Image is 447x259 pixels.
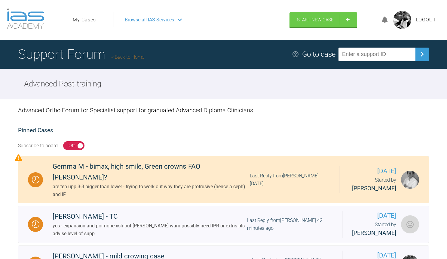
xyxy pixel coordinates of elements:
div: Last Reply from [PERSON_NAME] [DATE] [250,172,329,187]
div: are teh upp 3-3 bigger than lower - trying to work out why they are protrusive (hence a ceph) and IF [53,183,250,198]
div: Advanced Ortho Forum for Specialist support for graduated Advanced Diploma Clinicians. [18,99,429,121]
a: My Cases [73,16,96,24]
span: [PERSON_NAME] [352,185,396,192]
div: Go to case [302,48,335,60]
span: Browse all IAS Services [125,16,174,24]
span: Start New Case [297,17,334,23]
a: Logout [416,16,436,24]
img: Waiting [32,220,39,228]
img: chevronRight.28bd32b0.svg [417,49,427,59]
img: logo-light.3e3ef733.png [7,8,44,29]
h1: Support Forum [18,44,144,65]
h2: Advanced Post-training [24,78,101,90]
div: Last Reply from [PERSON_NAME] 42 minutes ago [247,217,332,232]
div: Subscribe to board [18,142,58,150]
a: WaitingGemma M - bimax, high smile, Green crowns FAO [PERSON_NAME]?are teh upp 3-3 bigger than lo... [18,156,429,203]
a: Waiting[PERSON_NAME] - TCyes - expansion and por none xsh but [PERSON_NAME] warn possibly need IP... [18,206,429,243]
img: Darren Cromey [401,171,419,189]
div: Gemma M - bimax, high smile, Green crowns FAO [PERSON_NAME]? [53,161,250,183]
div: [PERSON_NAME] - TC [53,211,247,222]
img: Priority [15,154,22,161]
div: Off [69,142,75,150]
span: [PERSON_NAME] [352,229,396,236]
img: profile.png [393,11,411,29]
img: Waiting [32,176,39,183]
div: Started by [349,176,396,193]
span: [DATE] [349,166,396,176]
span: [DATE] [352,211,396,221]
img: help.e70b9f3d.svg [292,51,299,58]
a: Back to Home [111,54,144,60]
a: Start New Case [289,12,357,27]
div: yes - expansion and por none xsh but [PERSON_NAME] warn possibly need IPR or extns pls advise lev... [53,222,247,237]
div: Started by [352,221,396,238]
h2: Pinned Cases [18,126,429,135]
input: Enter a support ID [338,48,415,61]
img: Tom Crotty [401,215,419,233]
